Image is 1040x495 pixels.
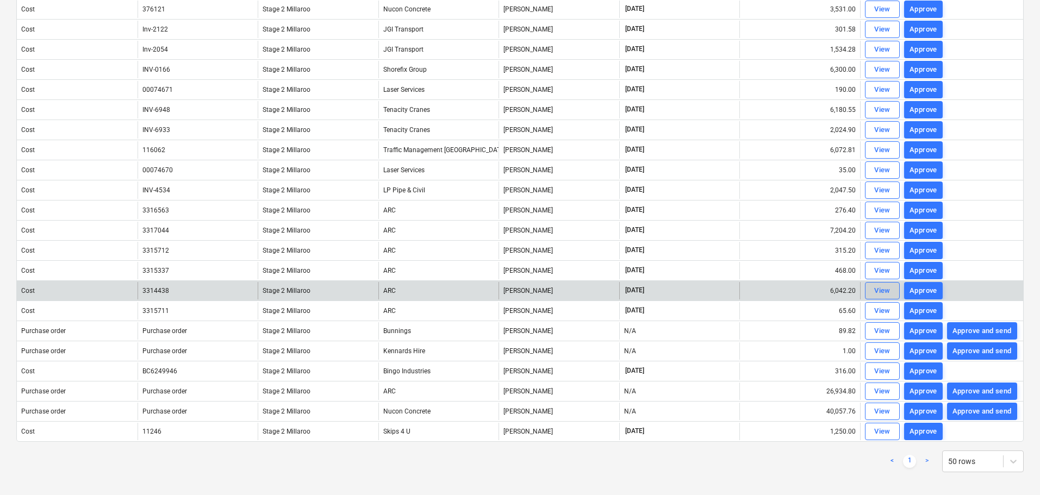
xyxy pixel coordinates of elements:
div: 1.00 [739,342,860,360]
span: [DATE] [624,24,645,34]
div: [PERSON_NAME] [499,181,619,199]
span: Stage 2 Millaroo [263,26,310,33]
div: BC6249946 [142,367,177,375]
div: 3315337 [142,267,169,274]
div: Approve [910,305,937,317]
span: Stage 2 Millaroo [263,247,310,254]
div: 3,531.00 [739,1,860,18]
div: 2,024.90 [739,121,860,139]
button: View [865,161,900,179]
div: View [874,265,890,277]
div: Approve [910,265,937,277]
div: INV-4534 [142,186,170,194]
div: [PERSON_NAME] [499,161,619,179]
div: Approve and send [952,345,1012,358]
div: JGI Transport [378,41,499,58]
div: Approve [910,23,937,36]
button: Approve [904,322,943,340]
span: [DATE] [624,105,645,114]
div: View [874,245,890,257]
button: Approve [904,242,943,259]
div: Traffic Management [GEOGRAPHIC_DATA] [378,141,499,159]
div: View [874,325,890,337]
span: [DATE] [624,427,645,436]
div: Cost [21,146,35,154]
div: INV-6948 [142,106,170,114]
div: Cost [21,126,35,134]
div: [PERSON_NAME] [499,61,619,78]
div: Approve and send [952,325,1012,337]
div: Cost [21,46,35,53]
div: Approve [910,204,937,217]
div: [PERSON_NAME] [499,141,619,159]
div: Purchase order [21,387,66,395]
div: Approve [910,405,937,418]
span: [DATE] [624,45,645,54]
div: View [874,3,890,16]
div: Purchase order [142,327,187,335]
span: Stage 2 Millaroo [263,327,310,335]
div: Purchase order [21,327,66,335]
div: Approve [910,224,937,237]
div: Approve [910,43,937,56]
div: View [874,144,890,156]
iframe: Chat Widget [986,443,1040,495]
button: Approve [904,61,943,78]
a: Next page [920,455,933,468]
button: Approve [904,302,943,319]
button: Approve [904,282,943,299]
div: View [874,84,890,96]
div: 26,934.80 [739,383,860,400]
div: Approve [910,144,937,156]
div: Approve [910,345,937,358]
button: View [865,41,900,58]
button: View [865,362,900,380]
span: Stage 2 Millaroo [263,166,310,174]
div: Cost [21,367,35,375]
span: [DATE] [624,286,645,295]
div: Cost [21,428,35,435]
div: 35.00 [739,161,860,179]
div: [PERSON_NAME] [499,322,619,340]
button: View [865,1,900,18]
span: [DATE] [624,366,645,375]
span: [DATE] [624,65,645,74]
button: Approve [904,181,943,199]
div: [PERSON_NAME] [499,403,619,420]
span: Stage 2 Millaroo [263,206,310,214]
div: 1,534.28 [739,41,860,58]
div: 3314438 [142,287,169,295]
span: Stage 2 Millaroo [263,86,310,93]
div: 3317044 [142,227,169,234]
button: Approve and send [947,383,1017,400]
button: Approve [904,81,943,98]
div: View [874,164,890,177]
div: Cost [21,106,35,114]
div: N/A [624,347,636,355]
span: Stage 2 Millaroo [263,347,310,355]
button: Approve and send [947,403,1017,420]
span: Stage 2 Millaroo [263,307,310,315]
div: 316.00 [739,362,860,380]
div: Purchase order [142,408,187,415]
button: Approve [904,41,943,58]
div: Cost [21,86,35,93]
div: 2,047.50 [739,181,860,199]
button: Approve [904,362,943,380]
div: Bingo Industries [378,362,499,380]
div: Approve [910,325,937,337]
button: View [865,423,900,440]
button: View [865,282,900,299]
div: [PERSON_NAME] [499,222,619,239]
div: Approve [910,164,937,177]
div: [PERSON_NAME] [499,302,619,319]
div: Purchase order [142,347,187,355]
div: Kennards Hire [378,342,499,360]
div: Approve [910,124,937,136]
span: Stage 2 Millaroo [263,387,310,395]
span: Stage 2 Millaroo [263,408,310,415]
span: Stage 2 Millaroo [263,428,310,435]
div: [PERSON_NAME] [499,383,619,400]
div: Purchase order [21,347,66,355]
